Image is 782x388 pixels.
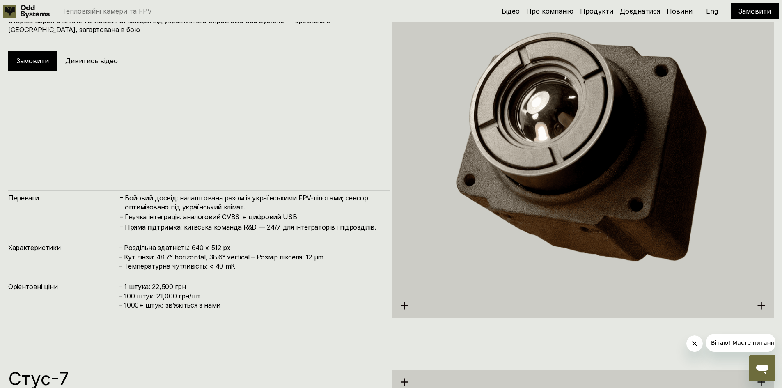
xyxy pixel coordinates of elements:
[119,243,382,271] h4: – Роздільна здатність: 640 x 512 px – Кут лінзи: 48.7° horizontal, 38.6° vertical – Розмір піксел...
[119,282,382,310] h4: – 1 штука: 22,500 грн – 100 штук: 21,000 грн/шт
[580,7,613,15] a: Продукти
[749,355,775,381] iframe: Кнопка для запуску вікна повідомлень
[125,212,382,221] h4: Гнучка інтеграція: аналоговий CVBS + цифровий USB
[706,8,718,14] p: Eng
[8,370,382,388] h1: Стус-7
[526,7,573,15] a: Про компанію
[5,6,75,12] span: Вітаю! Маєте питання?
[65,56,118,65] h5: Дивитись відео
[686,335,703,352] iframe: Закрити повідомлення
[8,16,382,34] h4: Старша версія 640х512 тепловізійної камери від українського виробника Odd Systems — зроблена в [G...
[706,334,775,352] iframe: Повідомлення від компанії
[125,193,382,212] h4: Бойовий досвід: налаштована разом із українськими FPV-пілотами; сенсор оптимізовано під українськ...
[120,212,123,221] h4: –
[738,7,771,15] a: Замовити
[120,222,123,231] h4: –
[62,8,152,14] p: Тепловізійні камери та FPV
[8,243,119,252] h4: Характеристики
[125,223,382,232] h4: Пряма підтримка: київська команда R&D — 24/7 для інтеграторів і підрозділів.
[119,301,220,309] span: – ⁠1000+ штук: звʼяжіться з нами
[620,7,660,15] a: Доєднатися
[502,7,520,15] a: Відео
[120,193,123,202] h4: –
[667,7,693,15] a: Новини
[8,193,119,202] h4: Переваги
[8,282,119,291] h4: Орієнтовні ціни
[16,57,49,65] a: Замовити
